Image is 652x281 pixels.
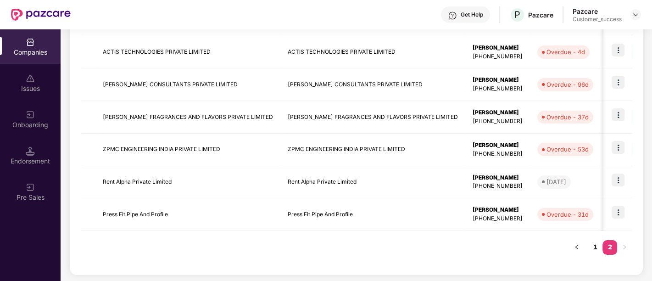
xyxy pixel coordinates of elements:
a: 2 [602,240,617,254]
div: [PERSON_NAME] [473,206,523,214]
img: svg+xml;base64,PHN2ZyB3aWR0aD0iMjAiIGhlaWdodD0iMjAiIHZpZXdCb3g9IjAgMCAyMCAyMCIgZmlsbD0ibm9uZSIgeG... [26,183,35,192]
td: ACTIS TECHNOLOGIES PRIVATE LIMITED [95,36,280,69]
img: svg+xml;base64,PHN2ZyB3aWR0aD0iMTQuNSIgaGVpZ2h0PSIxNC41IiB2aWV3Qm94PSIwIDAgMTYgMTYiIGZpbGw9Im5vbm... [26,146,35,156]
span: left [574,244,580,250]
div: [PHONE_NUMBER] [473,214,523,223]
div: Pazcare [528,11,553,19]
td: ZPMC ENGINEERING INDIA PRIVATE LIMITED [95,134,280,166]
td: Rent Alpha Private Limited [95,166,280,199]
button: right [617,240,632,255]
li: 2 [602,240,617,255]
div: [PHONE_NUMBER] [473,150,523,158]
div: Overdue - 4d [546,47,585,56]
li: 1 [588,240,602,255]
li: Previous Page [569,240,584,255]
div: Get Help [461,11,483,18]
img: svg+xml;base64,PHN2ZyB3aWR0aD0iMjAiIGhlaWdodD0iMjAiIHZpZXdCb3g9IjAgMCAyMCAyMCIgZmlsbD0ibm9uZSIgeG... [26,110,35,119]
td: [PERSON_NAME] CONSULTANTS PRIVATE LIMITED [95,68,280,101]
img: icon [612,76,624,89]
img: icon [612,141,624,154]
img: svg+xml;base64,PHN2ZyBpZD0iRHJvcGRvd24tMzJ4MzIiIHhtbG5zPSJodHRwOi8vd3d3LnczLm9yZy8yMDAwL3N2ZyIgd2... [632,11,639,18]
div: [PERSON_NAME] [473,174,523,182]
img: svg+xml;base64,PHN2ZyBpZD0iSXNzdWVzX2Rpc2FibGVkIiB4bWxucz0iaHR0cDovL3d3dy53My5vcmcvMjAwMC9zdmciIH... [26,74,35,83]
img: svg+xml;base64,PHN2ZyBpZD0iSGVscC0zMngzMiIgeG1sbnM9Imh0dHA6Ly93d3cudzMub3JnLzIwMDAvc3ZnIiB3aWR0aD... [448,11,457,20]
img: icon [612,108,624,121]
a: 1 [588,240,602,254]
td: Press Fit Pipe And Profile [280,198,465,231]
div: [PHONE_NUMBER] [473,84,523,93]
div: Overdue - 96d [546,80,589,89]
span: P [514,9,520,20]
img: icon [612,206,624,219]
span: right [622,244,627,250]
div: Pazcare [573,7,622,16]
td: [PERSON_NAME] FRAGRANCES AND FLAVORS PRIVATE LIMITED [280,101,465,134]
td: ZPMC ENGINEERING INDIA PRIVATE LIMITED [280,134,465,166]
img: icon [612,44,624,56]
div: Overdue - 53d [546,145,589,154]
div: Customer_success [573,16,622,23]
div: [PERSON_NAME] [473,108,523,117]
div: [DATE] [546,177,566,186]
td: [PERSON_NAME] CONSULTANTS PRIVATE LIMITED [280,68,465,101]
td: ACTIS TECHNOLOGIES PRIVATE LIMITED [280,36,465,69]
img: svg+xml;base64,PHN2ZyBpZD0iQ29tcGFuaWVzIiB4bWxucz0iaHR0cDovL3d3dy53My5vcmcvMjAwMC9zdmciIHdpZHRoPS... [26,38,35,47]
div: [PERSON_NAME] [473,76,523,84]
div: Overdue - 37d [546,112,589,122]
div: [PHONE_NUMBER] [473,52,523,61]
td: Rent Alpha Private Limited [280,166,465,199]
div: [PERSON_NAME] [473,44,523,52]
li: Next Page [617,240,632,255]
td: [PERSON_NAME] FRAGRANCES AND FLAVORS PRIVATE LIMITED [95,101,280,134]
img: New Pazcare Logo [11,9,71,21]
div: Overdue - 31d [546,210,589,219]
div: [PHONE_NUMBER] [473,182,523,191]
div: [PERSON_NAME] [473,141,523,150]
div: [PHONE_NUMBER] [473,117,523,126]
button: left [569,240,584,255]
td: Press Fit Pipe And Profile [95,198,280,231]
img: icon [612,174,624,186]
